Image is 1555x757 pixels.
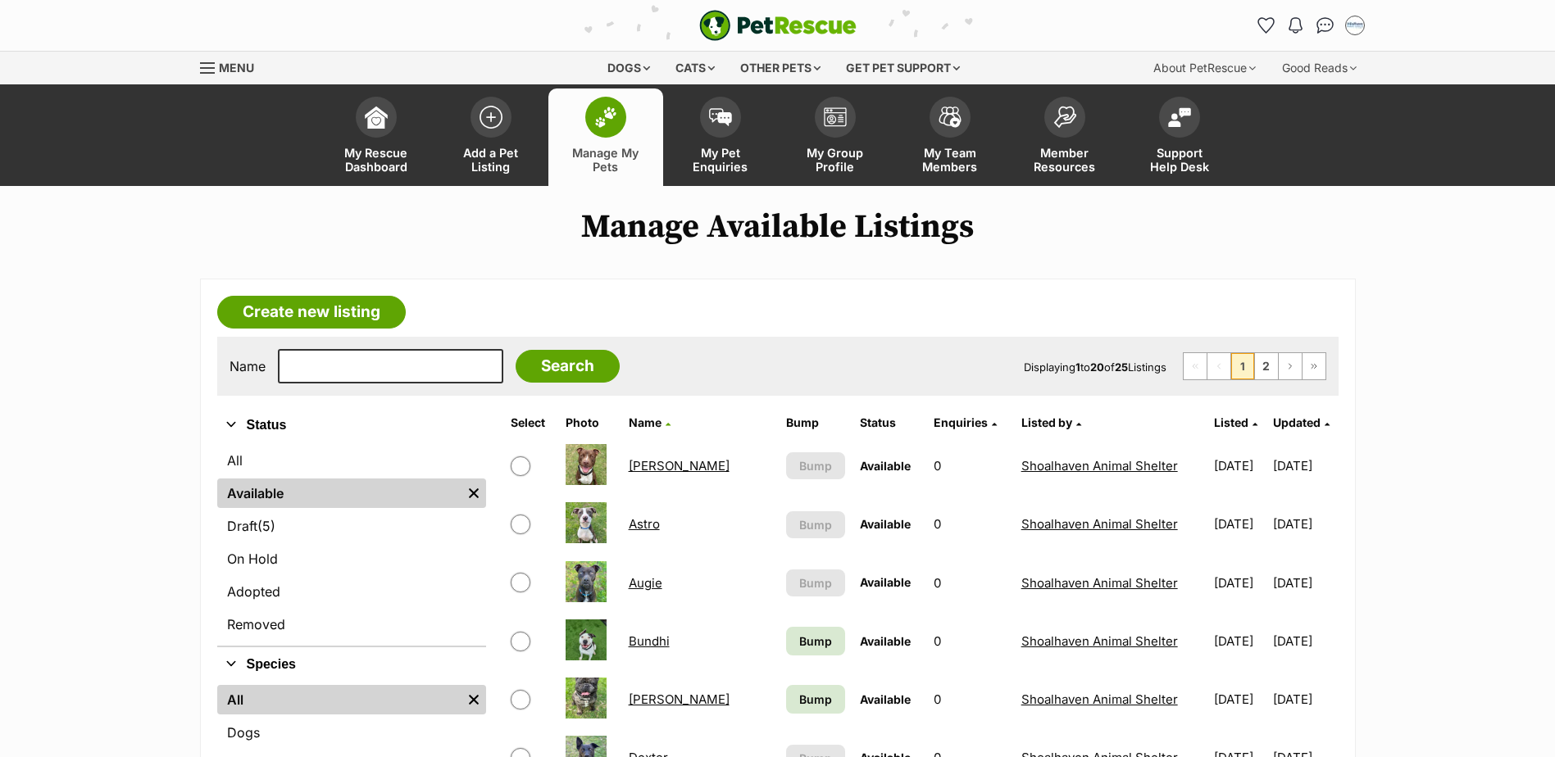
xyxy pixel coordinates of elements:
[219,61,254,75] span: Menu
[1184,353,1207,379] span: First page
[548,88,663,186] a: Manage My Pets
[1021,691,1178,707] a: Shoalhaven Animal Shelter
[786,685,845,714] a: Bump
[799,632,832,650] span: Bump
[927,613,1013,669] td: 0
[1207,613,1271,669] td: [DATE]
[1021,458,1178,474] a: Shoalhaven Animal Shelter
[365,106,388,129] img: dashboard-icon-eb2f2d2d3e046f16d808141f083e7271f6b2e854fb5c12c21221c1fb7104beca.svg
[480,106,502,129] img: add-pet-listing-icon-0afa8454b4691262ce3f59096e99ab1cd57d4a30225e0717b998d2c9b9846f56.svg
[1090,360,1104,374] strong: 20
[664,52,726,84] div: Cats
[230,359,266,374] label: Name
[1207,496,1271,552] td: [DATE]
[860,575,911,589] span: Available
[1075,360,1080,374] strong: 1
[1021,575,1178,591] a: Shoalhaven Animal Shelter
[1021,516,1178,532] a: Shoalhaven Animal Shelter
[1021,633,1178,649] a: Shoalhaven Animal Shelter
[1273,555,1337,611] td: [DATE]
[1347,17,1363,34] img: Jodie Parnell profile pic
[559,410,620,436] th: Photo
[629,458,730,474] a: [PERSON_NAME]
[860,634,911,648] span: Available
[860,459,911,473] span: Available
[629,575,662,591] a: Augie
[663,88,778,186] a: My Pet Enquiries
[799,691,832,708] span: Bump
[339,146,413,174] span: My Rescue Dashboard
[434,88,548,186] a: Add a Pet Listing
[1273,437,1337,494] td: [DATE]
[629,415,662,429] span: Name
[217,478,461,508] a: Available
[824,107,847,127] img: group-profile-icon-3fa3cf56718a62981997c0bc7e787c4b2cf8bcc04b72c1350f741eb67cf2f40e.svg
[1273,415,1321,429] span: Updated
[461,685,486,714] a: Remove filter
[629,633,670,649] a: Bundhi
[699,10,857,41] img: logo-e224e6f780fb5917bec1dbf3a21bbac754714ae5b6737aabdf751b685950b380.svg
[799,457,832,474] span: Bump
[629,516,660,532] a: Astro
[217,610,486,639] a: Removed
[834,52,971,84] div: Get pet support
[1021,415,1072,429] span: Listed by
[217,446,486,475] a: All
[217,442,486,646] div: Status
[217,718,486,747] a: Dogs
[684,146,757,174] span: My Pet Enquiries
[1316,17,1334,34] img: chat-41dd97257d64d25036548639549fe6c8038ab92f7586957e7f3b1b290dea8141.svg
[1142,52,1267,84] div: About PetRescue
[1183,352,1326,380] nav: Pagination
[1312,12,1339,39] a: Conversations
[1168,107,1191,127] img: help-desk-icon-fdf02630f3aa405de69fd3d07c3f3aa587a6932b1a1747fa1d2bba05be0121f9.svg
[1279,353,1302,379] a: Next page
[217,511,486,541] a: Draft
[217,577,486,606] a: Adopted
[1273,613,1337,669] td: [DATE]
[934,415,988,429] span: translation missing: en.admin.listings.index.attributes.enquiries
[257,516,275,536] span: (5)
[594,107,617,128] img: manage-my-pets-icon-02211641906a0b7f246fdf0571729dbe1e7629f14944591b6c1af311fb30b64b.svg
[798,146,872,174] span: My Group Profile
[217,296,406,329] a: Create new listing
[1143,146,1216,174] span: Support Help Desk
[1024,360,1166,374] span: Displaying to of Listings
[786,569,845,596] button: Bump
[1273,415,1330,429] a: Updated
[780,410,852,436] th: Bump
[927,496,1013,552] td: 0
[1283,12,1309,39] button: Notifications
[1273,671,1337,728] td: [DATE]
[319,88,434,186] a: My Rescue Dashboard
[927,437,1013,494] td: 0
[1207,353,1230,379] span: Previous page
[778,88,893,186] a: My Group Profile
[1255,353,1278,379] a: Page 2
[729,52,832,84] div: Other pets
[1115,360,1128,374] strong: 25
[200,52,266,81] a: Menu
[217,544,486,573] a: On Hold
[786,511,845,538] button: Bump
[786,627,845,655] a: Bump
[927,555,1013,611] td: 0
[786,452,845,479] button: Bump
[461,478,486,508] a: Remove filter
[1007,88,1122,186] a: Member Resources
[1342,12,1368,39] button: My account
[913,146,987,174] span: My Team Members
[709,108,732,126] img: pet-enquiries-icon-7e3ad2cf08bfb03b45e93fb7055b45f3efa6380592205ae92323e6603595dc1f.svg
[1289,17,1302,34] img: notifications-46538b983faf8c2785f20acdc204bb7945ddae34d4c08c2a6579f10ce5e182be.svg
[1253,12,1280,39] a: Favourites
[569,146,643,174] span: Manage My Pets
[596,52,662,84] div: Dogs
[629,415,671,429] a: Name
[1021,415,1081,429] a: Listed by
[217,685,461,714] a: All
[1214,415,1257,429] a: Listed
[1053,106,1076,128] img: member-resources-icon-8e73f808a243e03378d46382f2149f9095a855e16c252ad45f914b54edf8863c.svg
[1207,671,1271,728] td: [DATE]
[1273,496,1337,552] td: [DATE]
[1122,88,1237,186] a: Support Help Desk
